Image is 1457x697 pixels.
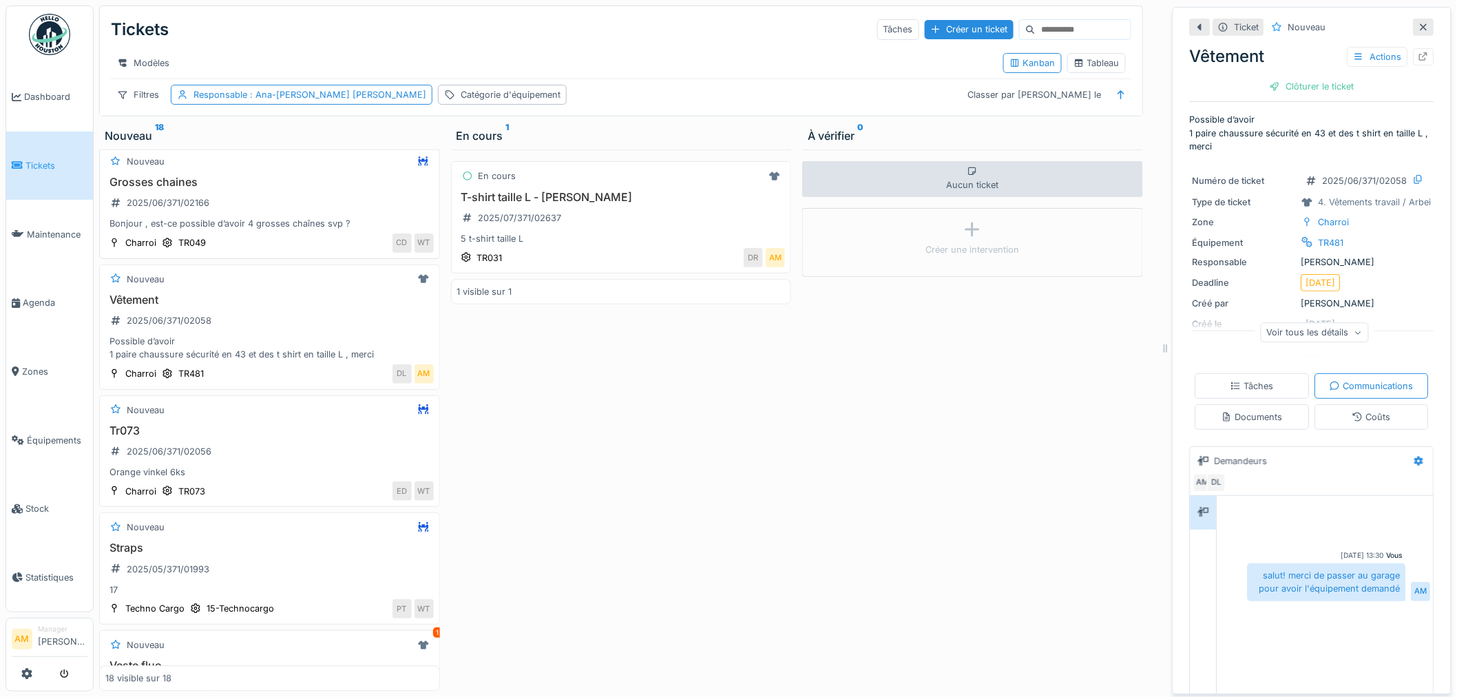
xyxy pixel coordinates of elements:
[477,251,503,264] div: TR031
[25,571,87,584] span: Statistiques
[415,233,434,253] div: WT
[392,233,412,253] div: CD
[178,367,204,380] div: TR481
[247,90,426,100] span: : Ana-[PERSON_NAME] [PERSON_NAME]
[1235,21,1259,34] div: Ticket
[415,599,434,618] div: WT
[1387,550,1403,561] div: Vous
[105,466,434,479] div: Orange vinkel 6ks
[1348,47,1408,67] div: Actions
[1261,322,1369,342] div: Voir tous les détails
[6,337,93,406] a: Zones
[127,521,165,534] div: Nouveau
[479,169,516,183] div: En cours
[127,445,211,458] div: 2025/06/371/02056
[125,485,156,498] div: Charroi
[1319,236,1344,249] div: TR481
[1193,276,1296,289] div: Deadline
[415,481,434,501] div: WT
[105,424,434,437] h3: Tr073
[27,434,87,447] span: Équipements
[925,20,1014,39] div: Créer un ticket
[1215,455,1268,468] div: Demandeurs
[1330,379,1414,393] div: Communications
[6,63,93,132] a: Dashboard
[127,638,165,652] div: Nouveau
[1222,410,1283,424] div: Documents
[1190,44,1434,69] div: Vêtement
[6,475,93,543] a: Stock
[1193,174,1296,187] div: Numéro de ticket
[1230,379,1274,393] div: Tâches
[105,335,434,361] div: Possible d’avoir 1 paire chaussure sécurité en 43 et des t shirt en taille L , merci
[1193,216,1296,229] div: Zone
[1193,236,1296,249] div: Équipement
[111,53,176,73] div: Modèles
[105,217,434,230] div: Bonjour , est-ce possible d’avoir 4 grosses chaînes svp ?
[461,88,560,101] div: Catégorie d'équipement
[479,211,562,225] div: 2025/07/371/02637
[105,293,434,306] h3: Vêtement
[125,367,156,380] div: Charroi
[22,365,87,378] span: Zones
[766,248,785,267] div: AM
[744,248,763,267] div: DR
[12,629,32,649] li: AM
[877,19,919,39] div: Tâches
[1412,582,1431,601] div: AM
[125,602,185,615] div: Techno Cargo
[111,12,169,48] div: Tickets
[392,599,412,618] div: PT
[1306,276,1336,289] div: [DATE]
[1352,410,1391,424] div: Coûts
[105,659,434,672] h3: Veste fluo
[808,127,1138,144] div: À vérifier
[6,543,93,612] a: Statistiques
[1193,196,1296,209] div: Type de ticket
[1207,473,1226,492] div: DL
[457,191,786,204] h3: T-shirt taille L - [PERSON_NAME]
[1264,77,1360,96] div: Clôturer le ticket
[1190,113,1434,153] p: Possible d’avoir 1 paire chaussure sécurité en 43 et des t shirt en taille L , merci
[127,155,165,168] div: Nouveau
[1193,297,1432,310] div: [PERSON_NAME]
[1193,473,1213,492] div: AM
[127,563,209,576] div: 2025/05/371/01993
[1319,216,1350,229] div: Charroi
[433,627,443,638] div: 1
[105,127,434,144] div: Nouveau
[506,127,510,144] sup: 1
[155,127,164,144] sup: 18
[1009,56,1056,70] div: Kanban
[457,285,512,298] div: 1 visible sur 1
[392,481,412,501] div: ED
[802,161,1143,197] div: Aucun ticket
[207,602,274,615] div: 15-Technocargo
[6,406,93,475] a: Équipements
[127,273,165,286] div: Nouveau
[127,404,165,417] div: Nouveau
[178,485,205,498] div: TR073
[1193,256,1432,269] div: [PERSON_NAME]
[25,159,87,172] span: Tickets
[29,14,70,55] img: Badge_color-CXgf-gQk.svg
[105,541,434,554] h3: Straps
[127,196,209,209] div: 2025/06/371/02166
[392,364,412,384] div: DL
[25,502,87,515] span: Stock
[12,624,87,657] a: AM Manager[PERSON_NAME]
[1073,56,1120,70] div: Tableau
[1193,297,1296,310] div: Créé par
[193,88,426,101] div: Responsable
[38,624,87,654] li: [PERSON_NAME]
[111,85,165,105] div: Filtres
[24,90,87,103] span: Dashboard
[1288,21,1326,34] div: Nouveau
[1323,174,1407,187] div: 2025/06/371/02058
[23,296,87,309] span: Agenda
[105,176,434,189] h3: Grosses chaines
[27,228,87,241] span: Maintenance
[127,314,211,327] div: 2025/06/371/02058
[1341,550,1384,561] div: [DATE] 13:30
[457,232,786,245] div: 5 t-shirt taille L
